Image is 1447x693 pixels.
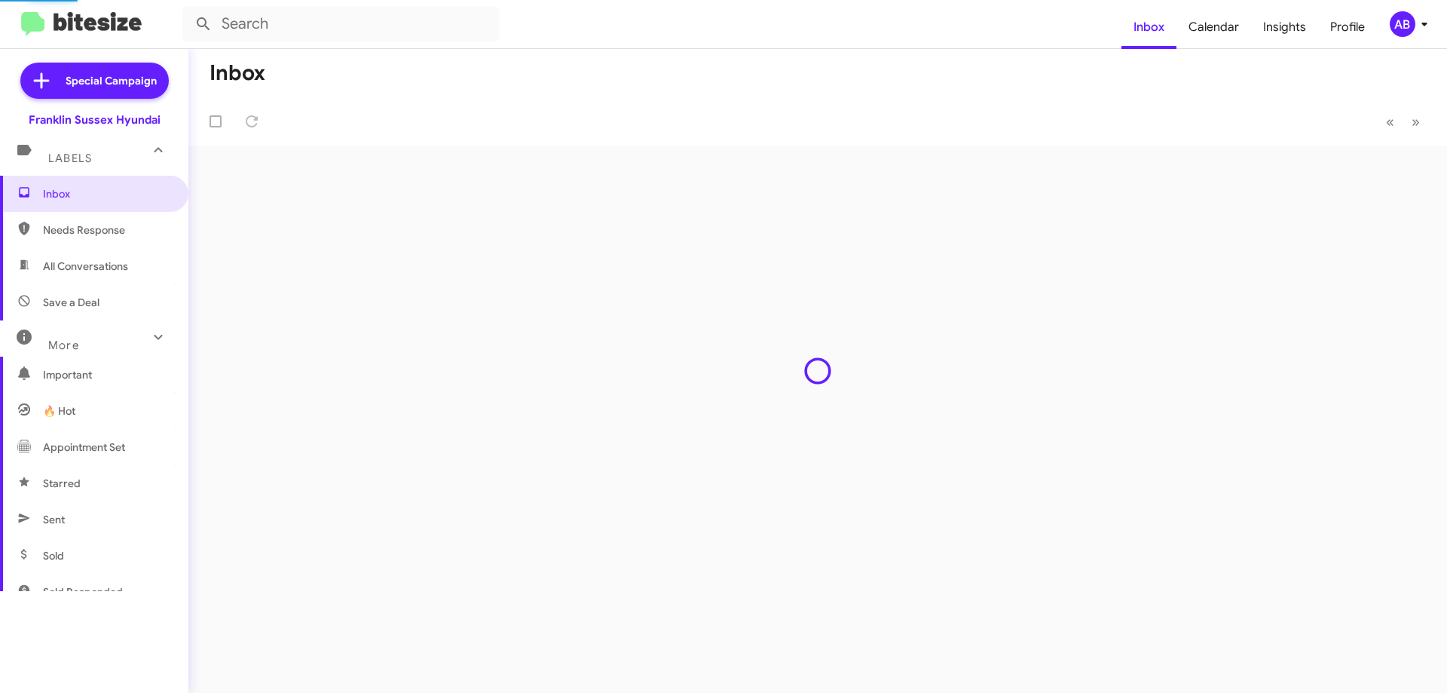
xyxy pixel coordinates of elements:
span: Inbox [43,186,171,201]
span: Sold [43,548,64,563]
span: Important [43,367,171,382]
span: 🔥 Hot [43,403,75,419]
div: AB [1390,11,1415,37]
button: Next [1403,106,1429,137]
a: Profile [1318,5,1377,49]
span: » [1412,112,1420,131]
a: Calendar [1176,5,1251,49]
span: Sold Responded [43,584,123,599]
button: AB [1377,11,1430,37]
span: Starred [43,476,81,491]
span: Special Campaign [66,73,157,88]
button: Previous [1377,106,1403,137]
h1: Inbox [210,61,265,85]
span: Save a Deal [43,295,99,310]
a: Special Campaign [20,63,169,99]
span: « [1386,112,1394,131]
a: Inbox [1121,5,1176,49]
nav: Page navigation example [1378,106,1429,137]
div: Franklin Sussex Hyundai [29,112,161,127]
span: Sent [43,512,65,527]
input: Search [182,6,499,42]
span: Labels [48,152,92,165]
a: Insights [1251,5,1318,49]
span: More [48,339,79,352]
span: Needs Response [43,222,171,238]
span: Appointment Set [43,440,125,455]
span: All Conversations [43,259,128,274]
